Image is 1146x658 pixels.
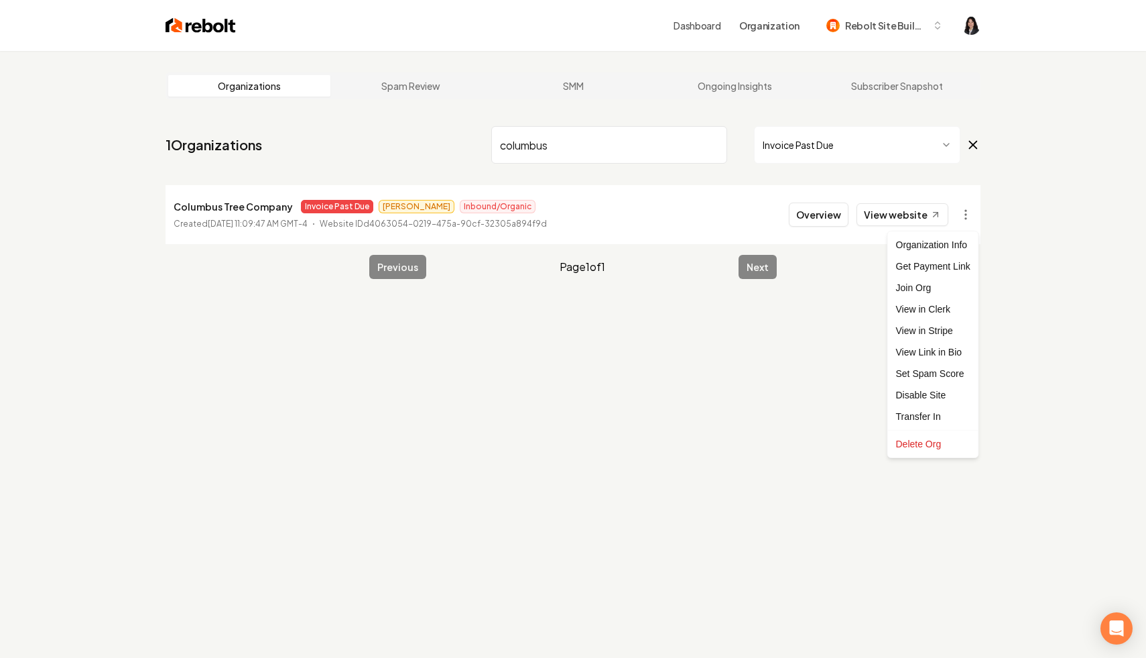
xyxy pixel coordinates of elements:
div: Delete Org [891,433,976,455]
div: Transfer In [891,406,976,427]
div: Disable Site [891,384,976,406]
div: Get Payment Link [891,256,976,277]
div: Join Org [891,277,976,298]
div: Organization Info [891,234,976,256]
a: View Link in Bio [891,341,976,363]
a: View in Stripe [891,320,976,341]
a: View in Clerk [891,298,976,320]
div: Set Spam Score [891,363,976,384]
